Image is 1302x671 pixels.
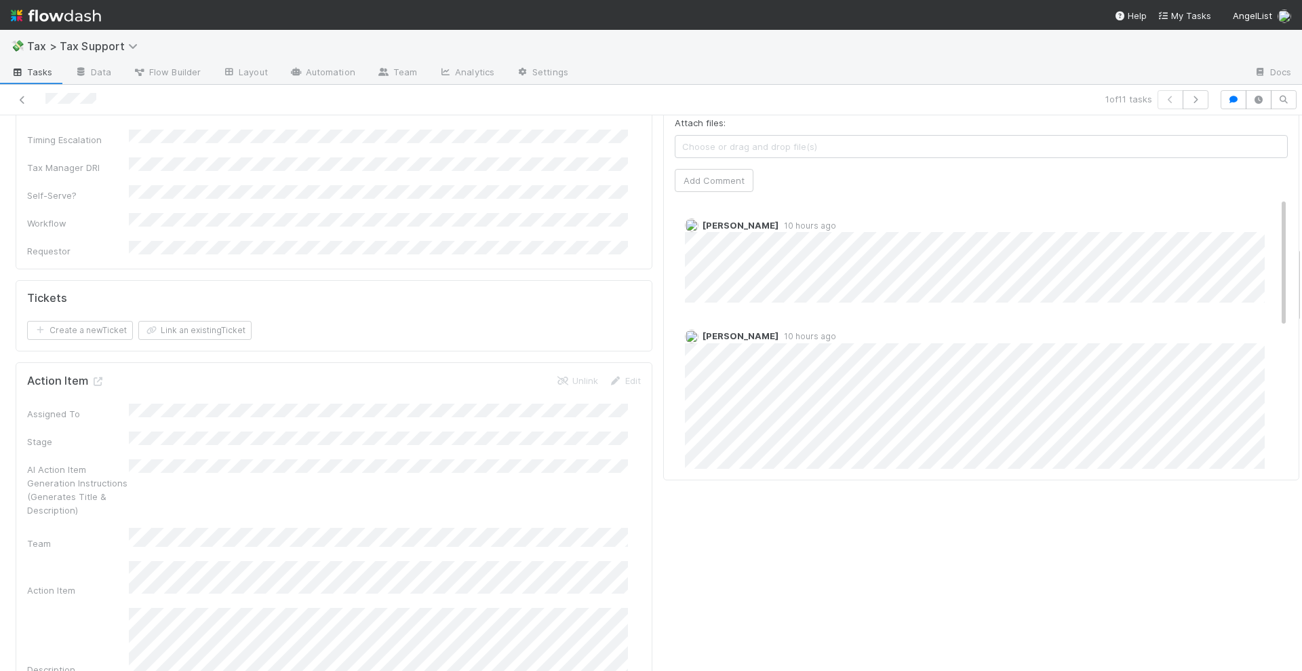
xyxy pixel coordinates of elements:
div: Self-Serve? [27,189,129,202]
img: avatar_cfa6ccaa-c7d9-46b3-b608-2ec56ecf97ad.png [685,218,698,232]
span: 10 hours ago [778,331,836,341]
img: avatar_cc3a00d7-dd5c-4a2f-8d58-dd6545b20c0d.png [1278,9,1291,23]
a: Team [366,62,428,84]
div: Requestor [27,244,129,258]
div: Team [27,537,129,550]
div: Workflow [27,216,129,230]
a: Automation [279,62,366,84]
span: 💸 [11,40,24,52]
a: Layout [212,62,279,84]
span: Tasks [11,65,53,79]
a: Unlink [556,375,598,386]
span: Flow Builder [133,65,201,79]
span: AngelList [1233,10,1272,21]
a: Flow Builder [122,62,212,84]
img: logo-inverted-e16ddd16eac7371096b0.svg [11,4,101,27]
span: [PERSON_NAME] [703,330,778,341]
a: Edit [609,375,641,386]
div: Timing Escalation [27,133,129,147]
button: Link an existingTicket [138,321,252,340]
h5: Tickets [27,292,67,305]
a: Analytics [428,62,505,84]
a: Docs [1243,62,1302,84]
span: 10 hours ago [778,221,836,231]
span: My Tasks [1158,10,1211,21]
a: My Tasks [1158,9,1211,22]
div: AI Action Item Generation Instructions (Generates Title & Description) [27,463,129,517]
h5: Action Item [27,375,104,388]
span: Tax > Tax Support [27,39,144,53]
span: Choose or drag and drop file(s) [675,136,1288,157]
button: Add Comment [675,169,753,192]
span: [PERSON_NAME] [703,220,778,231]
div: Assigned To [27,407,129,421]
div: Help [1114,9,1147,22]
a: Data [64,62,122,84]
button: Create a newTicket [27,321,133,340]
div: Stage [27,435,129,448]
div: Action Item [27,583,129,597]
span: 1 of 11 tasks [1105,92,1152,106]
label: Attach files: [675,116,726,130]
img: avatar_cfa6ccaa-c7d9-46b3-b608-2ec56ecf97ad.png [685,330,698,343]
div: Tax Manager DRI [27,161,129,174]
a: Settings [505,62,579,84]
